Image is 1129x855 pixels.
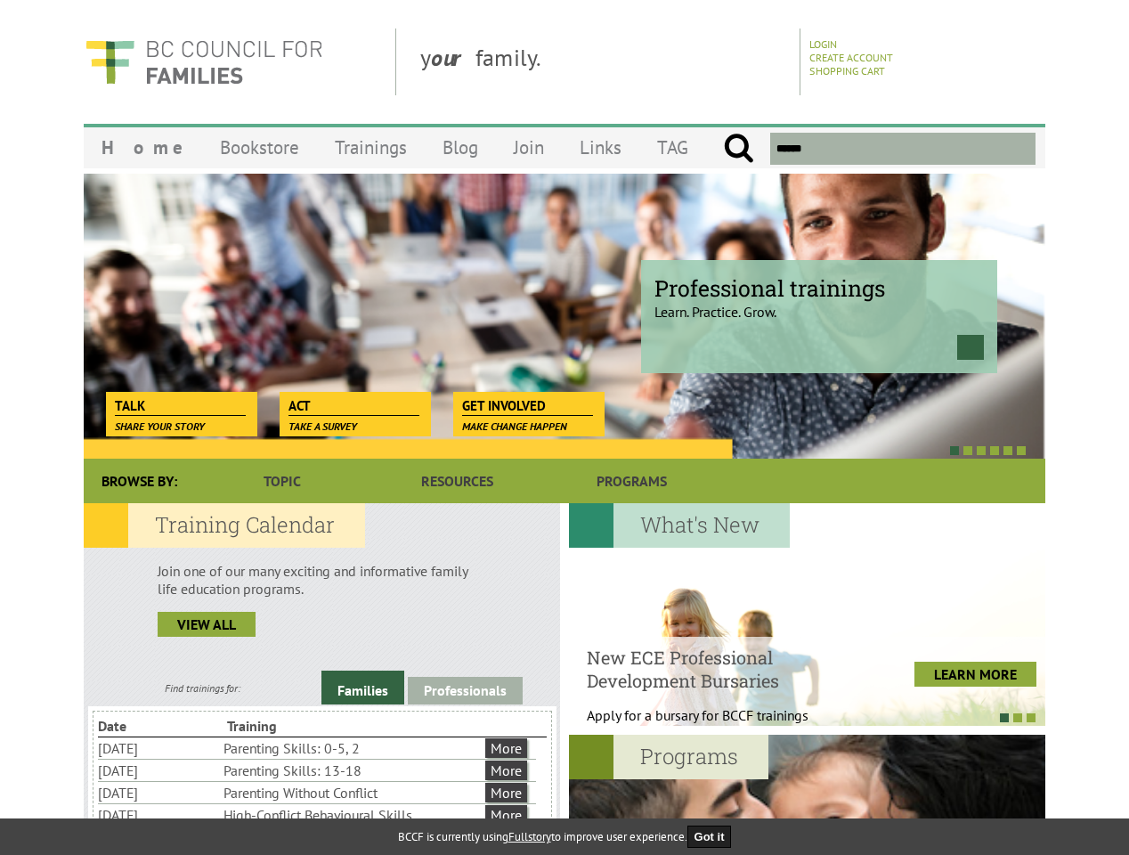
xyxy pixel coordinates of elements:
[202,126,317,168] a: Bookstore
[84,681,321,695] div: Find trainings for:
[654,273,984,303] span: Professional trainings
[496,126,562,168] a: Join
[587,646,853,692] h4: New ECE Professional Development Bursaries
[687,826,732,848] button: Got it
[462,419,567,433] span: Make change happen
[562,126,639,168] a: Links
[545,459,719,503] a: Programs
[115,419,205,433] span: Share your story
[485,761,527,780] a: More
[425,126,496,168] a: Blog
[84,459,195,503] div: Browse By:
[288,419,357,433] span: Take a survey
[809,51,893,64] a: Create Account
[587,706,853,742] p: Apply for a bursary for BCCF trainings West...
[914,662,1036,687] a: LEARN MORE
[317,126,425,168] a: Trainings
[485,783,527,802] a: More
[227,715,353,737] li: Training
[723,133,754,165] input: Submit
[569,503,790,548] h2: What's New
[223,804,482,826] li: High-Conflict Behavioural Skills
[453,392,602,417] a: Get Involved Make change happen
[288,396,419,416] span: Act
[84,503,365,548] h2: Training Calendar
[158,562,486,598] p: Join one of our many exciting and informative family life education programs.
[809,37,837,51] a: Login
[370,459,544,503] a: Resources
[485,738,527,758] a: More
[195,459,370,503] a: Topic
[84,126,202,168] a: Home
[223,760,482,781] li: Parenting Skills: 13-18
[408,677,523,704] a: Professionals
[485,805,527,825] a: More
[280,392,428,417] a: Act Take a survey
[98,804,220,826] li: [DATE]
[809,64,885,77] a: Shopping Cart
[106,392,255,417] a: Talk Share your story
[98,715,223,737] li: Date
[98,760,220,781] li: [DATE]
[223,737,482,759] li: Parenting Skills: 0-5, 2
[569,735,768,779] h2: Programs
[406,28,800,95] div: y family.
[654,288,984,321] p: Learn. Practice. Grow.
[84,28,324,95] img: BC Council for FAMILIES
[98,782,220,803] li: [DATE]
[158,612,256,637] a: view all
[98,737,220,759] li: [DATE]
[508,829,551,844] a: Fullstory
[639,126,706,168] a: TAG
[462,396,593,416] span: Get Involved
[321,671,404,704] a: Families
[115,396,246,416] span: Talk
[431,43,475,72] strong: our
[223,782,482,803] li: Parenting Without Conflict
